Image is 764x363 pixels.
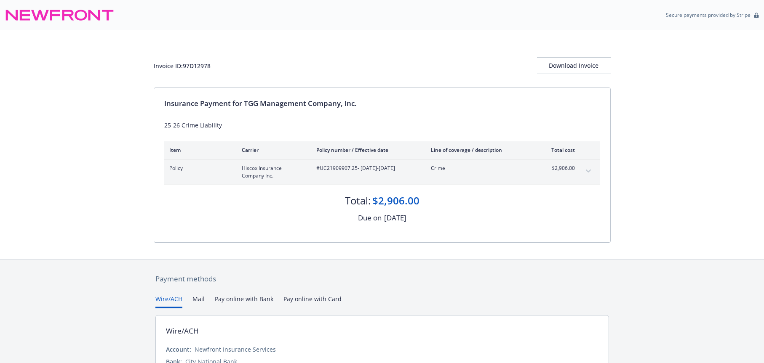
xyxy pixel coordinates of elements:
div: Line of coverage / description [431,146,530,154]
span: Crime [431,164,530,172]
div: Invoice ID: 97D12978 [154,61,211,70]
div: Item [169,146,228,154]
div: Insurance Payment for TGG Management Company, Inc. [164,98,600,109]
div: Payment methods [155,273,609,284]
button: expand content [582,164,595,178]
div: Due on [358,212,382,223]
div: [DATE] [384,212,406,223]
div: PolicyHiscox Insurance Company Inc.#UC21909907.25- [DATE]-[DATE]Crime$2,906.00expand content [164,159,600,185]
button: Pay online with Card [283,294,342,308]
div: $2,906.00 [372,193,419,208]
div: Account: [166,345,191,354]
div: Total: [345,193,371,208]
div: Carrier [242,146,303,154]
div: 25-26 Crime Liability [164,121,600,130]
span: $2,906.00 [543,164,575,172]
div: Policy number / Effective date [316,146,417,154]
span: #UC21909907.25 - [DATE]-[DATE] [316,164,417,172]
span: Hiscox Insurance Company Inc. [242,164,303,180]
button: Mail [192,294,205,308]
div: Total cost [543,146,575,154]
button: Wire/ACH [155,294,182,308]
p: Secure payments provided by Stripe [666,11,751,19]
span: Policy [169,164,228,172]
button: Pay online with Bank [215,294,273,308]
div: Newfront Insurance Services [195,345,276,354]
div: Download Invoice [537,58,611,74]
button: Download Invoice [537,57,611,74]
div: Wire/ACH [166,326,199,337]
